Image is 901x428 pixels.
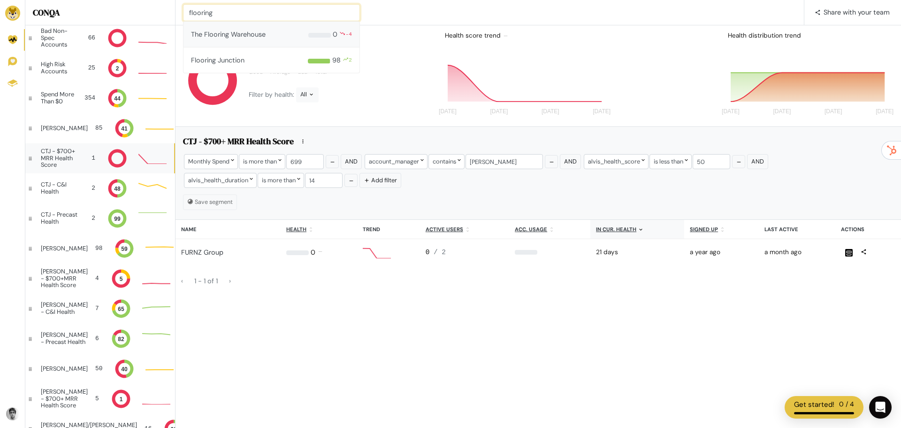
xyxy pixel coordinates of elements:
div: 7 [95,304,99,313]
span: And [345,157,358,165]
div: 2 [85,214,95,223]
div: 6 [95,334,99,343]
th: Trend [357,220,420,239]
div: 66 [87,33,95,42]
button: And [747,154,768,169]
div: 2 [349,47,352,73]
div: 2025-08-18 09:56pm [764,248,830,257]
div: Open Intercom Messenger [869,396,892,419]
div: CTJ - C&I Health [41,181,76,195]
u: Health [286,226,306,233]
div: alvis_health_duration [184,173,257,187]
a: [PERSON_NAME] - C&I Health 7 65 [25,294,175,324]
div: is less than [649,154,692,169]
div: is more than [239,154,285,169]
input: Search for company... [183,4,360,21]
a: FURNZ Group [181,248,223,257]
span: of [207,277,214,285]
th: Name [176,220,281,239]
button: Flooring Junction 98 2 [183,47,360,73]
div: [PERSON_NAME] - $700+MRR Health Score [41,268,88,288]
span: - [198,277,202,285]
div: 0% [515,250,585,255]
div: Flooring Junction [191,47,244,73]
div: 0 [333,22,337,47]
span: 1 [216,277,218,285]
span: ‹ [181,277,183,285]
tspan: [DATE] [722,109,740,115]
tspan: [DATE] [825,109,842,115]
div: 98 [332,47,341,73]
div: alvis_health_score [584,154,649,169]
h5: CTJ - $700+ MRR Health Score [183,136,294,149]
div: [PERSON_NAME] - $700+ MRR Health Score [41,389,88,409]
span: And [751,157,764,165]
a: CTJ - Precast Health 2 99 [25,203,175,233]
a: [PERSON_NAME] 50 40 [25,354,175,384]
nav: page navigation [176,273,901,289]
div: -4 [345,22,352,47]
div: [PERSON_NAME] - Precast Health [41,332,88,345]
th: Last active [759,220,835,239]
u: Signed up [690,226,718,233]
div: 2025-08-25 12:00am [596,248,679,257]
u: Acc. Usage [515,226,547,233]
a: Spend More Than $0 354 44 [25,83,175,113]
button: The Flooring Warehouse 0 -4 [183,21,360,47]
div: 354 [84,93,95,102]
span: And [564,157,577,165]
div: is more than [258,173,304,187]
div: 0 [311,248,315,258]
span: / 2 [434,249,446,256]
span: › [229,277,231,285]
div: Bad Non-Spec Accounts [41,28,79,48]
span: 1 [204,277,207,285]
div: 1 [88,154,95,163]
div: [PERSON_NAME] [41,125,88,132]
span: 1 [194,277,198,285]
div: 98 [95,244,102,253]
div: All [296,87,319,102]
div: [PERSON_NAME] [41,366,88,372]
a: [PERSON_NAME] 85 41 [25,113,175,143]
tspan: [DATE] [541,109,559,115]
div: Monthly Spend [184,154,238,169]
div: contains [428,154,465,169]
div: 0 / 4 [839,399,854,410]
div: Spend More Than $0 [41,91,77,105]
a: [PERSON_NAME] - $700+ MRR Health Score 5 1 [25,384,175,414]
div: 4 [95,274,99,283]
div: Get started! [794,399,834,410]
button: And [560,154,581,169]
h5: CONQA [33,8,168,18]
div: Health score trend [437,27,614,44]
div: High Risk Accounts [41,61,77,75]
div: Health distribution trend [720,27,897,44]
div: 2 [84,184,95,193]
a: [PERSON_NAME] - $700+MRR Health Score 4 5 [25,264,175,294]
a: CTJ - $700+ MRR Health Score 1 [25,143,175,173]
img: Avatar [6,407,19,420]
span: Filter by health: [249,91,296,99]
div: account_manager [365,154,428,169]
a: [PERSON_NAME] 98 59 [25,233,175,264]
tspan: [DATE] [773,109,791,115]
div: 0 [426,248,504,258]
button: Add filter [359,173,401,187]
tspan: [DATE] [876,109,893,115]
img: Brand [5,6,20,21]
div: 2024-05-15 01:27pm [690,248,753,257]
div: 50 [95,364,102,373]
u: In cur. health [596,226,636,233]
tspan: [DATE] [490,109,508,115]
div: CTJ - $700+ MRR Health Score [41,148,81,168]
button: And [341,154,362,169]
div: [PERSON_NAME] [41,245,88,252]
div: 25 [85,63,95,72]
div: 5 [95,394,99,403]
a: CTJ - C&I Health 2 48 [25,173,175,203]
th: Actions [835,220,901,239]
button: Save segment [183,195,237,210]
tspan: [DATE] [439,109,457,115]
div: [PERSON_NAME] - C&I Health [41,302,88,315]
